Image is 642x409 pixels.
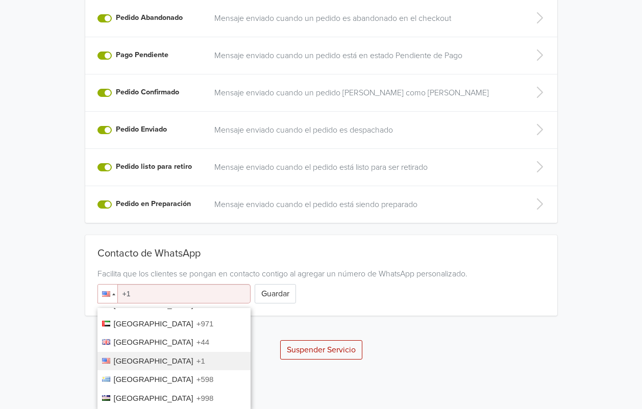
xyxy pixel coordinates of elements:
[214,124,515,136] a: Mensaje enviado cuando el pedido es despachado
[116,87,179,98] label: Pedido Confirmado
[214,12,515,24] a: Mensaje enviado cuando un pedido es abandonado en el checkout
[196,356,205,365] span: +1
[114,319,193,328] span: [GEOGRAPHIC_DATA]
[196,394,214,402] span: +998
[196,375,214,384] span: +598
[255,284,296,303] button: Guardar
[214,87,515,99] a: Mensaje enviado cuando un pedido [PERSON_NAME] como [PERSON_NAME]
[116,198,191,210] label: Pedido en Preparación
[196,338,209,346] span: +44
[97,247,545,264] div: Contacto de WhatsApp
[214,198,515,211] a: Mensaje enviado cuando el pedido está siendo preparado
[116,49,168,61] label: Pago Pendiente
[97,284,251,303] input: 1 (702) 123-4567
[116,161,192,172] label: Pedido listo para retiro
[114,375,193,384] span: [GEOGRAPHIC_DATA]
[114,356,193,365] span: [GEOGRAPHIC_DATA]
[214,49,515,62] a: Mensaje enviado cuando un pedido está en estado Pendiente de Pago
[116,124,167,135] label: Pedido Enviado
[114,394,193,402] span: [GEOGRAPHIC_DATA]
[280,340,362,360] button: Suspender Servicio
[116,12,183,23] label: Pedido Abandonado
[114,338,193,346] span: [GEOGRAPHIC_DATA]
[196,319,214,328] span: +971
[97,268,545,280] div: Facilita que los clientes se pongan en contacto contigo al agregar un número de WhatsApp personal...
[214,161,515,173] a: Mensaje enviado cuando el pedido está listo para ser retirado
[98,285,117,303] div: United States: + 1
